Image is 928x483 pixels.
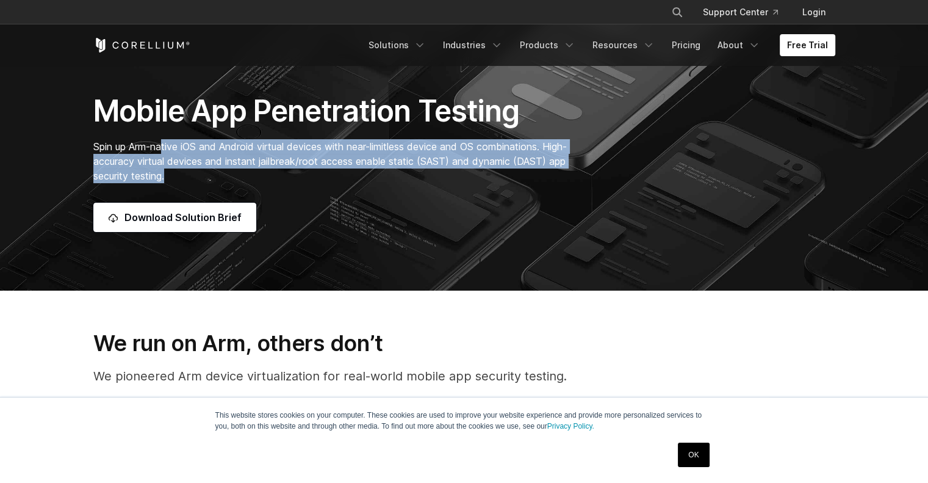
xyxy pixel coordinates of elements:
[780,34,835,56] a: Free Trial
[124,210,242,225] span: Download Solution Brief
[93,140,567,182] span: Spin up Arm-native iOS and Android virtual devices with near-limitless device and OS combinations...
[678,443,709,467] a: OK
[710,34,768,56] a: About
[513,34,583,56] a: Products
[656,1,835,23] div: Navigation Menu
[361,34,835,56] div: Navigation Menu
[436,34,510,56] a: Industries
[547,422,594,430] a: Privacy Policy.
[93,203,256,232] a: Download Solution Brief
[215,410,713,432] p: This website stores cookies on your computer. These cookies are used to improve your website expe...
[93,93,580,129] h1: Mobile App Penetration Testing
[666,1,688,23] button: Search
[361,34,433,56] a: Solutions
[93,38,190,53] a: Corellium Home
[585,34,662,56] a: Resources
[693,1,788,23] a: Support Center
[93,367,835,385] p: We pioneered Arm device virtualization for real-world mobile app security testing.
[793,1,835,23] a: Login
[93,330,835,357] h3: We run on Arm, others don’t
[664,34,708,56] a: Pricing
